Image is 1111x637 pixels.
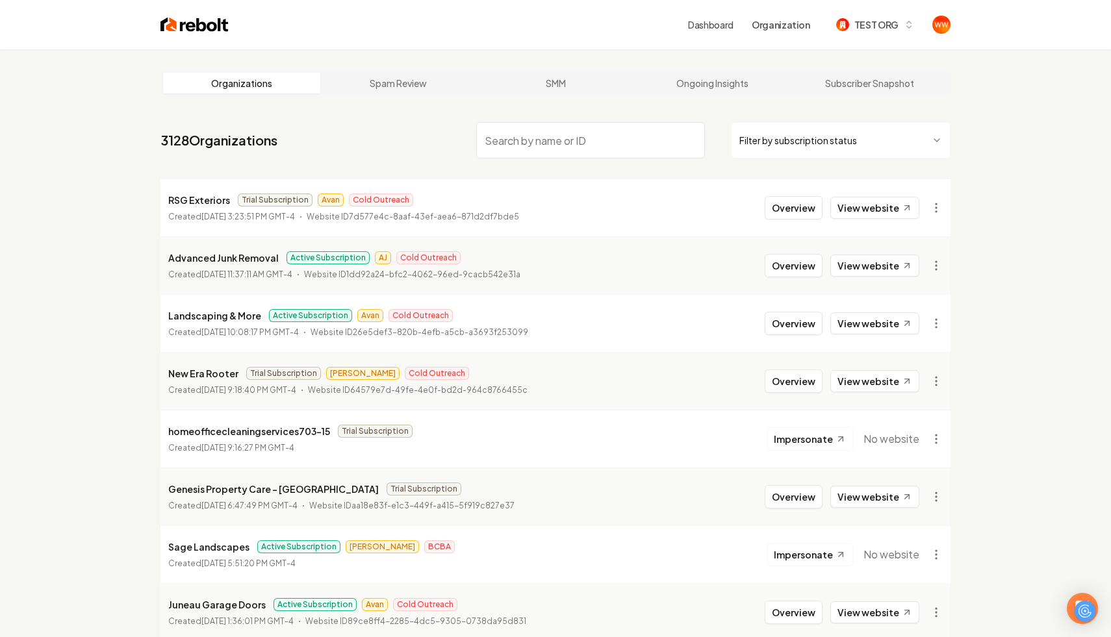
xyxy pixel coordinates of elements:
[357,309,383,322] span: Avan
[168,268,292,281] p: Created
[767,427,853,451] button: Impersonate
[932,16,951,34] button: Open user button
[863,431,919,447] span: No website
[168,192,230,208] p: RSG Exteriors
[830,486,919,508] a: View website
[201,327,299,337] time: [DATE] 10:08:17 PM GMT-4
[765,601,823,624] button: Overview
[201,385,296,395] time: [DATE] 9:18:40 PM GMT-4
[168,423,330,439] p: homeofficecleaningservices703-15
[168,557,296,570] p: Created
[767,543,853,566] button: Impersonate
[405,367,469,380] span: Cold Outreach
[338,425,413,438] span: Trial Subscription
[863,547,919,562] span: No website
[269,309,352,322] span: Active Subscription
[307,210,519,223] p: Website ID 7d577e4c-8aaf-43ef-aea6-871d2df7bde5
[168,442,294,455] p: Created
[168,366,238,381] p: New Era Rooter
[168,326,299,339] p: Created
[168,210,295,223] p: Created
[201,558,296,568] time: [DATE] 5:51:20 PM GMT-4
[765,196,823,219] button: Overview
[791,73,948,94] a: Subscriber Snapshot
[168,539,249,555] p: Sage Landscapes
[305,615,526,628] p: Website ID 89ce8ff4-2285-4dc5-9305-0738da95d831
[396,251,461,264] span: Cold Outreach
[238,194,313,206] span: Trial Subscription
[765,485,823,508] button: Overview
[257,540,340,553] span: Active Subscription
[168,597,266,612] p: Juneau Garage Doors
[201,616,294,626] time: [DATE] 1:36:01 PM GMT-4
[201,501,298,510] time: [DATE] 6:47:49 PM GMT-4
[765,254,823,277] button: Overview
[311,326,528,339] p: Website ID 26e5def3-820b-4efb-a5cb-a3693f253099
[326,367,400,380] span: [PERSON_NAME]
[830,370,919,392] a: View website
[774,548,833,561] span: Impersonate
[246,367,321,380] span: Trial Subscription
[320,73,478,94] a: Spam Review
[309,499,515,512] p: Website ID aa18e83f-e1c3-449f-a415-5f919c827e37
[634,73,791,94] a: Ongoing Insights
[387,482,461,495] span: Trial Subscription
[424,540,455,553] span: BCBA
[160,131,277,149] a: 3128Organizations
[830,312,919,334] a: View website
[160,16,229,34] img: Rebolt Logo
[476,122,705,158] input: Search by name or ID
[362,598,388,611] span: Avan
[168,384,296,397] p: Created
[274,598,357,611] span: Active Subscription
[201,212,295,221] time: [DATE] 3:23:51 PM GMT-4
[304,268,520,281] p: Website ID 1dd92a24-bfc2-4062-96ed-9cacb542e31a
[346,540,419,553] span: [PERSON_NAME]
[765,312,823,335] button: Overview
[830,601,919,623] a: View website
[393,598,457,611] span: Cold Outreach
[168,250,279,266] p: Advanced Junk Removal
[744,13,818,36] button: Organization
[830,197,919,219] a: View website
[375,251,391,264] span: AJ
[932,16,951,34] img: Will Wallace
[168,481,379,497] p: Genesis Property Care - [GEOGRAPHIC_DATA]
[287,251,370,264] span: Active Subscription
[774,432,833,445] span: Impersonate
[389,309,453,322] span: Cold Outreach
[830,255,919,277] a: View website
[308,384,528,397] p: Website ID 64579e7d-49fe-4e0f-bd2d-964c8766455c
[836,18,849,31] img: TEST ORG
[477,73,634,94] a: SMM
[201,269,292,279] time: [DATE] 11:37:11 AM GMT-4
[1067,593,1098,624] div: Open Intercom Messenger
[854,18,899,32] span: TEST ORG
[349,194,413,206] span: Cold Outreach
[318,194,344,206] span: Avan
[168,308,261,323] p: Landscaping & More
[688,18,734,31] a: Dashboard
[168,615,294,628] p: Created
[163,73,320,94] a: Organizations
[168,499,298,512] p: Created
[201,443,294,453] time: [DATE] 9:16:27 PM GMT-4
[765,369,823,393] button: Overview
